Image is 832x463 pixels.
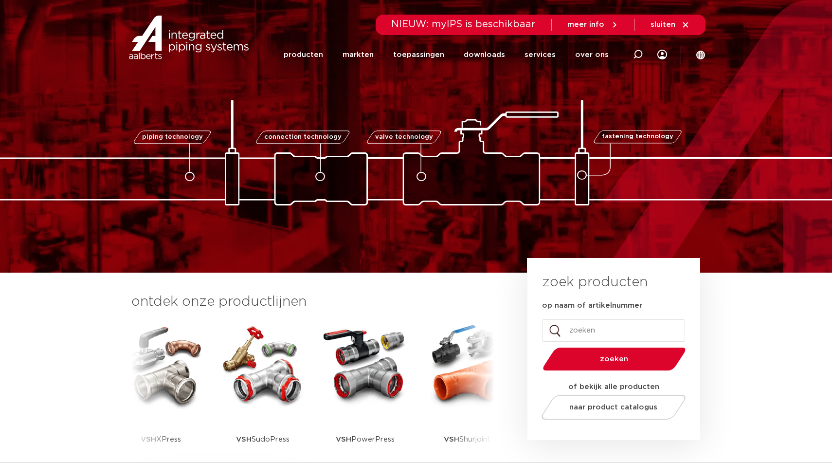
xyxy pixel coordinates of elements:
[567,20,619,29] a: meer info
[141,436,156,443] strong: VSH
[542,319,685,342] input: zoeken
[657,35,667,74] div: my IPS
[343,35,374,74] a: markten
[284,35,323,74] a: producten
[651,21,675,28] span: sluiten
[142,134,202,140] span: piping technology
[539,347,690,371] button: zoeken
[336,436,351,443] strong: VSH
[525,35,556,74] a: services
[542,273,648,292] h3: zoek producten
[539,395,688,420] a: naar product catalogus
[542,301,642,311] label: op naam of artikelnummer
[464,35,505,74] a: downloads
[602,134,673,140] span: fastening technology
[375,134,433,140] span: valve technology
[444,436,459,443] strong: VSH
[393,35,444,74] a: toepassingen
[575,35,609,74] a: over ons
[568,383,659,390] strong: of bekijk alle producten
[264,134,342,140] span: connection technology
[131,292,494,312] h3: ontdek onze productlijnen
[567,21,604,28] span: meer info
[391,19,536,29] span: NIEUW: myIPS is beschikbaar
[568,355,661,363] span: zoeken
[236,436,252,443] strong: VSH
[651,20,690,29] a: sluiten
[570,404,658,411] span: naar product catalogus
[284,35,609,74] nav: Menu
